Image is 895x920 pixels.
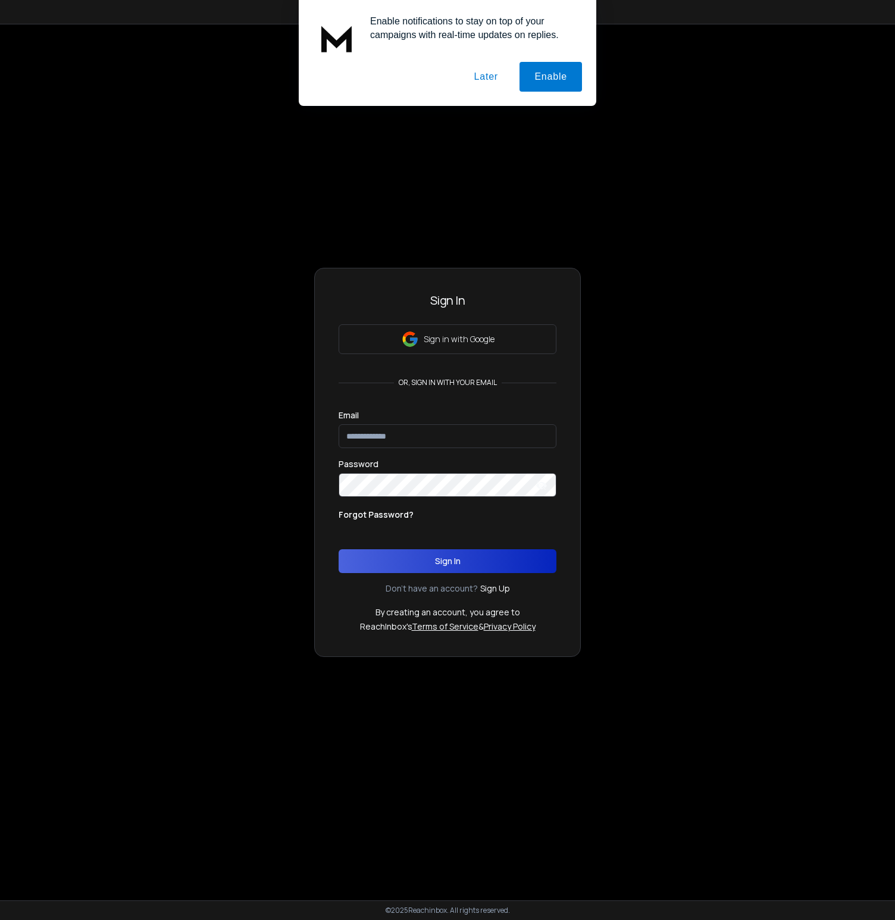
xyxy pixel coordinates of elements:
button: Sign In [339,549,556,573]
a: Sign Up [480,583,510,594]
p: © 2025 Reachinbox. All rights reserved. [386,906,510,915]
p: ReachInbox's & [360,621,536,633]
a: Privacy Policy [484,621,536,632]
button: Sign in with Google [339,324,556,354]
p: Sign in with Google [424,333,495,345]
label: Password [339,460,378,468]
p: or, sign in with your email [394,378,502,387]
p: By creating an account, you agree to [375,606,520,618]
button: Later [459,62,512,92]
a: Terms of Service [412,621,478,632]
div: Enable notifications to stay on top of your campaigns with real-time updates on replies. [361,14,582,42]
p: Forgot Password? [339,509,414,521]
label: Email [339,411,359,420]
h3: Sign In [339,292,556,309]
img: notification icon [313,14,361,62]
button: Enable [520,62,582,92]
p: Don't have an account? [386,583,478,594]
